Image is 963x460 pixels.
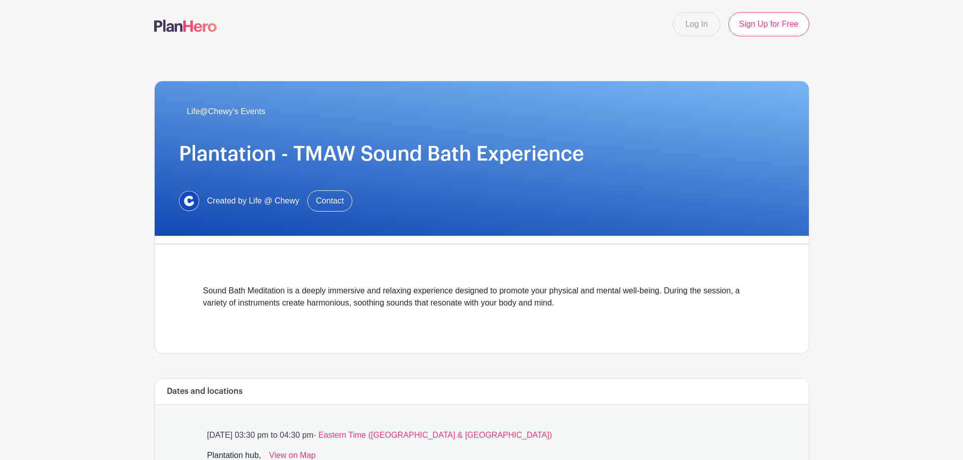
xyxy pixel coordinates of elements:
[203,429,760,441] p: [DATE] 03:30 pm to 04:30 pm
[167,387,243,396] h6: Dates and locations
[154,20,217,32] img: logo-507f7623f17ff9eddc593b1ce0a138ce2505c220e1c5a4e2b4648c50719b7d32.svg
[728,12,809,36] a: Sign Up for Free
[207,195,300,207] span: Created by Life @ Chewy
[187,106,265,118] span: Life@Chewy's Events
[179,142,785,166] h1: Plantation - TMAW Sound Bath Experience
[179,191,199,211] img: 1629734264472.jfif
[307,190,352,212] a: Contact
[673,12,720,36] a: Log In
[313,431,552,439] span: - Eastern Time ([GEOGRAPHIC_DATA] & [GEOGRAPHIC_DATA])
[203,285,760,321] div: Sound Bath Meditation is a deeply immersive and relaxing experience designed to promote your phys...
